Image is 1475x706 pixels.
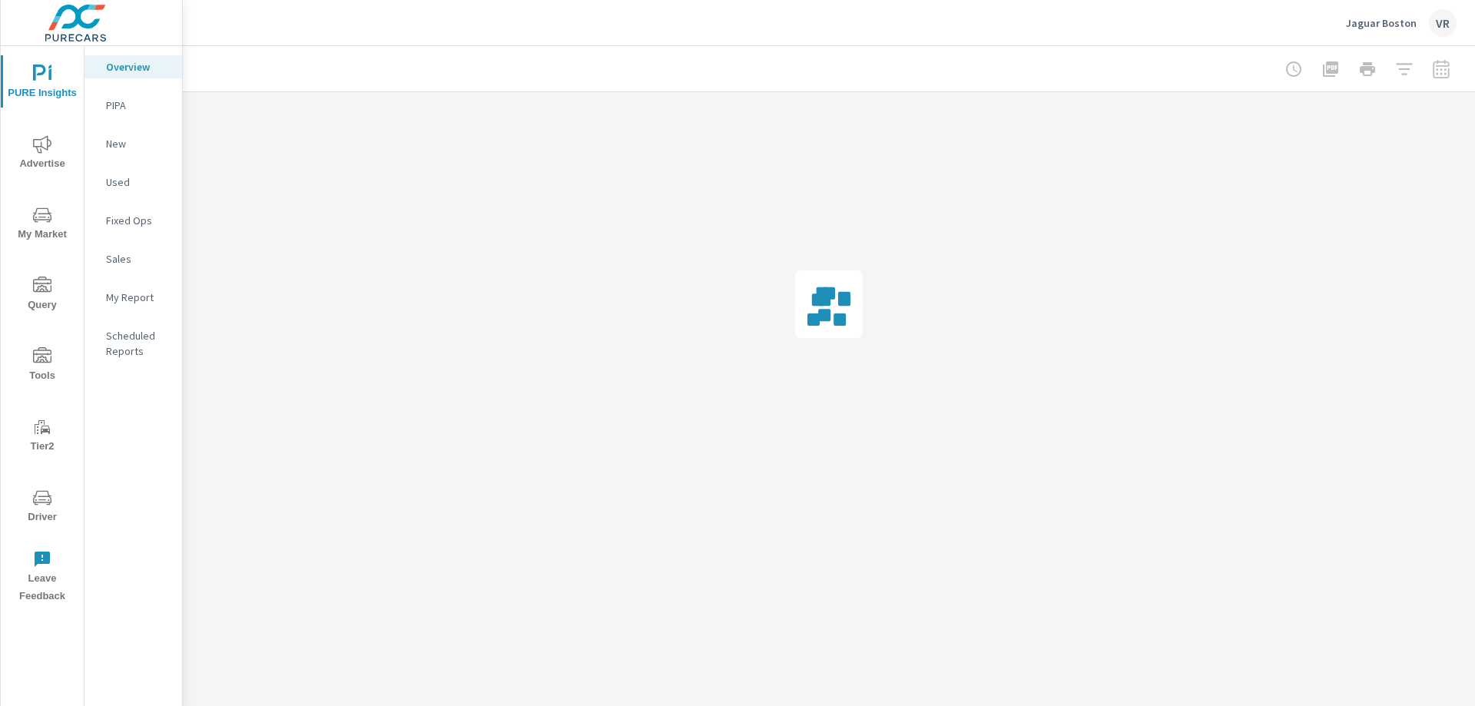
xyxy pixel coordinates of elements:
[5,489,79,526] span: Driver
[85,324,182,363] div: Scheduled Reports
[5,65,79,102] span: PURE Insights
[85,286,182,309] div: My Report
[5,418,79,456] span: Tier2
[85,94,182,117] div: PIPA
[106,213,170,228] p: Fixed Ops
[5,550,79,605] span: Leave Feedback
[85,132,182,155] div: New
[1346,16,1417,30] p: Jaguar Boston
[85,55,182,78] div: Overview
[106,98,170,113] p: PIPA
[85,247,182,270] div: Sales
[106,251,170,267] p: Sales
[1429,9,1457,37] div: VR
[1,46,84,612] div: nav menu
[106,328,170,359] p: Scheduled Reports
[106,59,170,75] p: Overview
[5,135,79,173] span: Advertise
[85,171,182,194] div: Used
[5,347,79,385] span: Tools
[106,290,170,305] p: My Report
[106,174,170,190] p: Used
[5,277,79,314] span: Query
[106,136,170,151] p: New
[85,209,182,232] div: Fixed Ops
[5,206,79,244] span: My Market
